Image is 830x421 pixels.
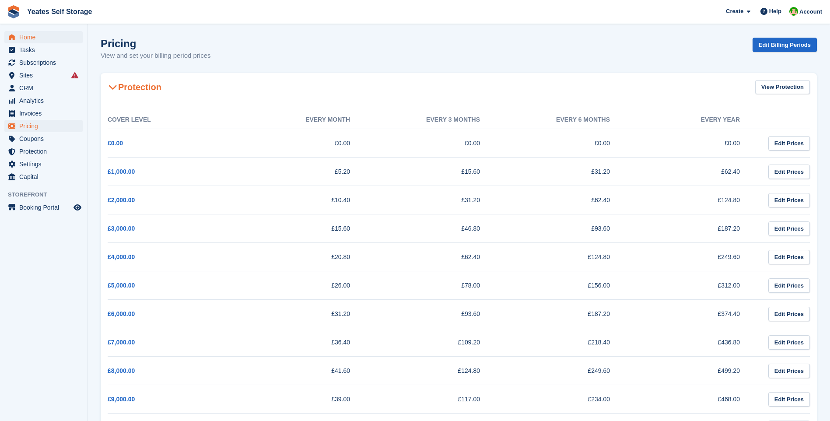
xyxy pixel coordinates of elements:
span: Sites [19,69,72,81]
td: £374.40 [627,300,757,328]
span: CRM [19,82,72,94]
a: Preview store [72,202,83,213]
td: £0.00 [627,129,757,158]
td: £249.60 [627,243,757,271]
td: £0.00 [238,129,368,158]
td: £62.40 [627,158,757,186]
a: Edit Prices [768,250,810,264]
span: Help [769,7,781,16]
td: £124.80 [497,243,627,271]
a: menu [4,95,83,107]
td: £5.20 [238,158,368,186]
span: Pricing [19,120,72,132]
th: Every month [238,111,368,129]
th: Every year [627,111,757,129]
a: menu [4,158,83,170]
a: Edit Prices [768,392,810,407]
td: £468.00 [627,385,757,414]
td: £117.00 [368,385,497,414]
td: £78.00 [368,271,497,300]
span: Home [19,31,72,43]
a: Yeates Self Storage [24,4,96,19]
a: £4,000.00 [108,253,135,260]
a: menu [4,31,83,43]
td: £218.40 [497,328,627,357]
span: Settings [19,158,72,170]
td: £249.60 [497,357,627,385]
img: Angela Field [789,7,798,16]
td: £15.60 [368,158,497,186]
th: Every 6 months [497,111,627,129]
i: Smart entry sync failures have occurred [71,72,78,79]
a: Edit Prices [768,193,810,207]
td: £124.80 [368,357,497,385]
td: £187.20 [627,214,757,243]
a: Edit Prices [768,278,810,293]
td: £436.80 [627,328,757,357]
a: Edit Prices [768,335,810,350]
a: menu [4,56,83,69]
span: Protection [19,145,72,158]
h2: Protection [108,82,161,92]
td: £10.40 [238,186,368,214]
a: menu [4,133,83,145]
td: £62.40 [497,186,627,214]
td: £26.00 [238,271,368,300]
a: menu [4,69,83,81]
td: £187.20 [497,300,627,328]
td: £0.00 [368,129,497,158]
a: Edit Prices [768,165,810,179]
a: Edit Prices [768,307,810,321]
td: £20.80 [238,243,368,271]
a: menu [4,171,83,183]
a: menu [4,44,83,56]
td: £109.20 [368,328,497,357]
a: £3,000.00 [108,225,135,232]
th: Cover Level [108,111,238,129]
p: View and set your billing period prices [101,51,211,61]
span: Account [799,7,822,16]
a: menu [4,145,83,158]
td: £499.20 [627,357,757,385]
span: Coupons [19,133,72,145]
td: £41.60 [238,357,368,385]
td: £46.80 [368,214,497,243]
td: £31.20 [368,186,497,214]
td: £31.20 [497,158,627,186]
a: Edit Prices [768,364,810,378]
a: menu [4,201,83,214]
td: £31.20 [238,300,368,328]
td: £93.60 [368,300,497,328]
a: Edit Prices [768,136,810,151]
td: £93.60 [497,214,627,243]
span: Booking Portal [19,201,72,214]
span: Storefront [8,190,87,199]
img: stora-icon-8386f47178a22dfd0bd8f6a31ec36ba5ce8667c1dd55bd0f319d3a0aa187defe.svg [7,5,20,18]
a: £7,000.00 [108,339,135,346]
a: Edit Billing Periods [753,38,817,52]
a: menu [4,120,83,132]
td: £124.80 [627,186,757,214]
td: £0.00 [497,129,627,158]
td: £15.60 [238,214,368,243]
a: Edit Prices [768,221,810,236]
td: £156.00 [497,271,627,300]
a: £2,000.00 [108,196,135,203]
span: Tasks [19,44,72,56]
td: £62.40 [368,243,497,271]
span: Capital [19,171,72,183]
a: £1,000.00 [108,168,135,175]
td: £36.40 [238,328,368,357]
th: Every 3 months [368,111,497,129]
td: £234.00 [497,385,627,414]
a: View Protection [755,80,810,95]
h1: Pricing [101,38,211,49]
td: £39.00 [238,385,368,414]
span: Invoices [19,107,72,119]
a: £5,000.00 [108,282,135,289]
td: £312.00 [627,271,757,300]
a: menu [4,107,83,119]
a: menu [4,82,83,94]
a: £8,000.00 [108,367,135,374]
a: £6,000.00 [108,310,135,317]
